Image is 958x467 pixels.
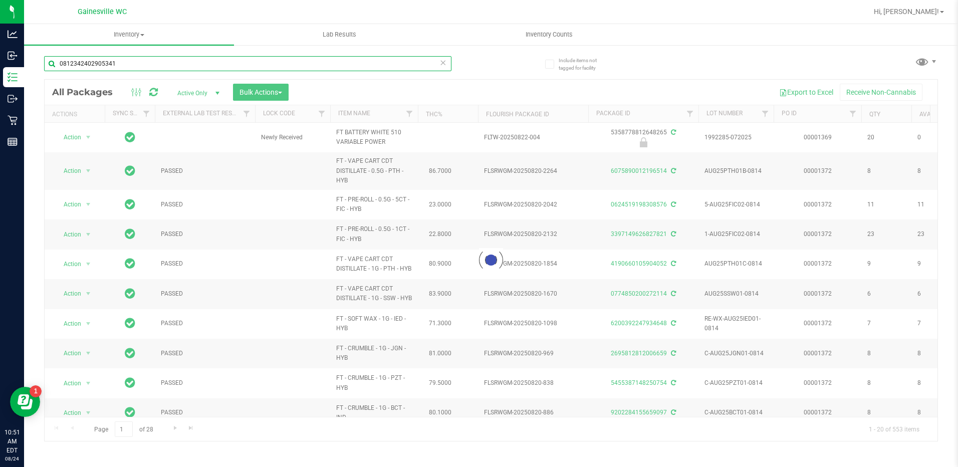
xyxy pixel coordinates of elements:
iframe: Resource center unread badge [30,385,42,397]
a: Inventory [24,24,234,45]
span: Gainesville WC [78,8,127,16]
p: 10:51 AM EDT [5,428,20,455]
span: Inventory Counts [512,30,586,39]
span: Hi, [PERSON_NAME]! [874,8,939,16]
inline-svg: Reports [8,137,18,147]
span: Lab Results [309,30,370,39]
a: Lab Results [234,24,444,45]
span: Clear [440,56,447,69]
a: Inventory Counts [444,24,654,45]
span: Inventory [24,30,234,39]
iframe: Resource center [10,387,40,417]
span: Include items not tagged for facility [559,57,609,72]
p: 08/24 [5,455,20,462]
input: Search Package ID, Item Name, SKU, Lot or Part Number... [44,56,451,71]
inline-svg: Retail [8,115,18,125]
inline-svg: Analytics [8,29,18,39]
inline-svg: Outbound [8,94,18,104]
inline-svg: Inventory [8,72,18,82]
inline-svg: Inbound [8,51,18,61]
